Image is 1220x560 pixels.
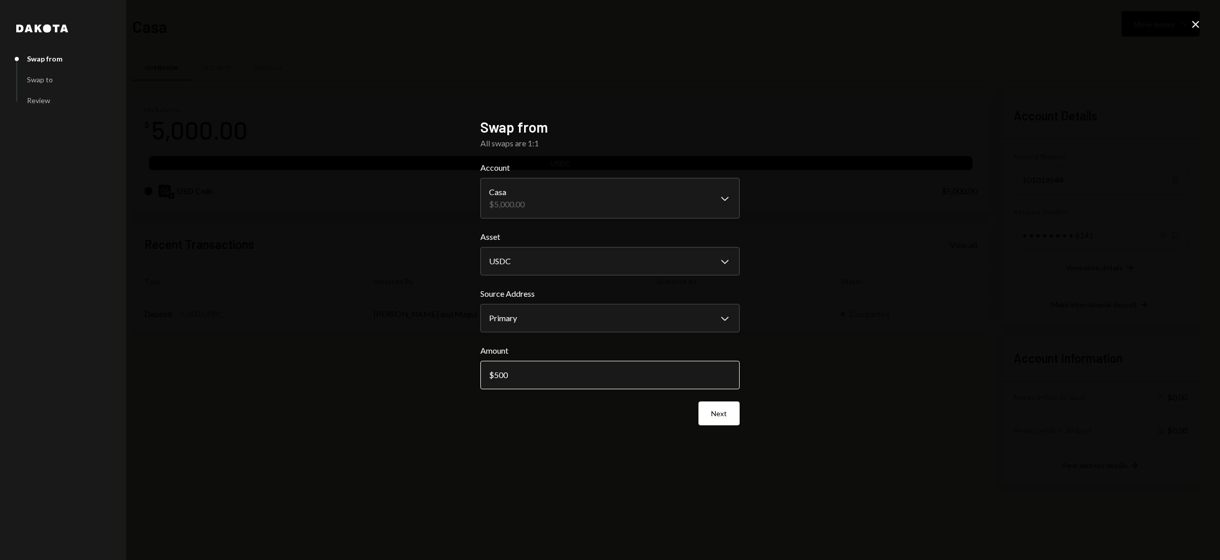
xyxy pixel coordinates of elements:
div: All swaps are 1:1 [480,137,740,149]
div: $ [489,370,494,380]
label: Source Address [480,288,740,300]
button: Source Address [480,304,740,332]
label: Account [480,162,740,174]
div: Swap to [27,75,53,84]
div: Review [27,96,50,105]
div: Swap from [27,54,63,63]
label: Amount [480,345,740,357]
button: Asset [480,247,740,275]
label: Asset [480,231,740,243]
input: 0.00 [480,361,740,389]
button: Account [480,178,740,219]
h2: Swap from [480,117,740,137]
button: Next [698,401,740,425]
